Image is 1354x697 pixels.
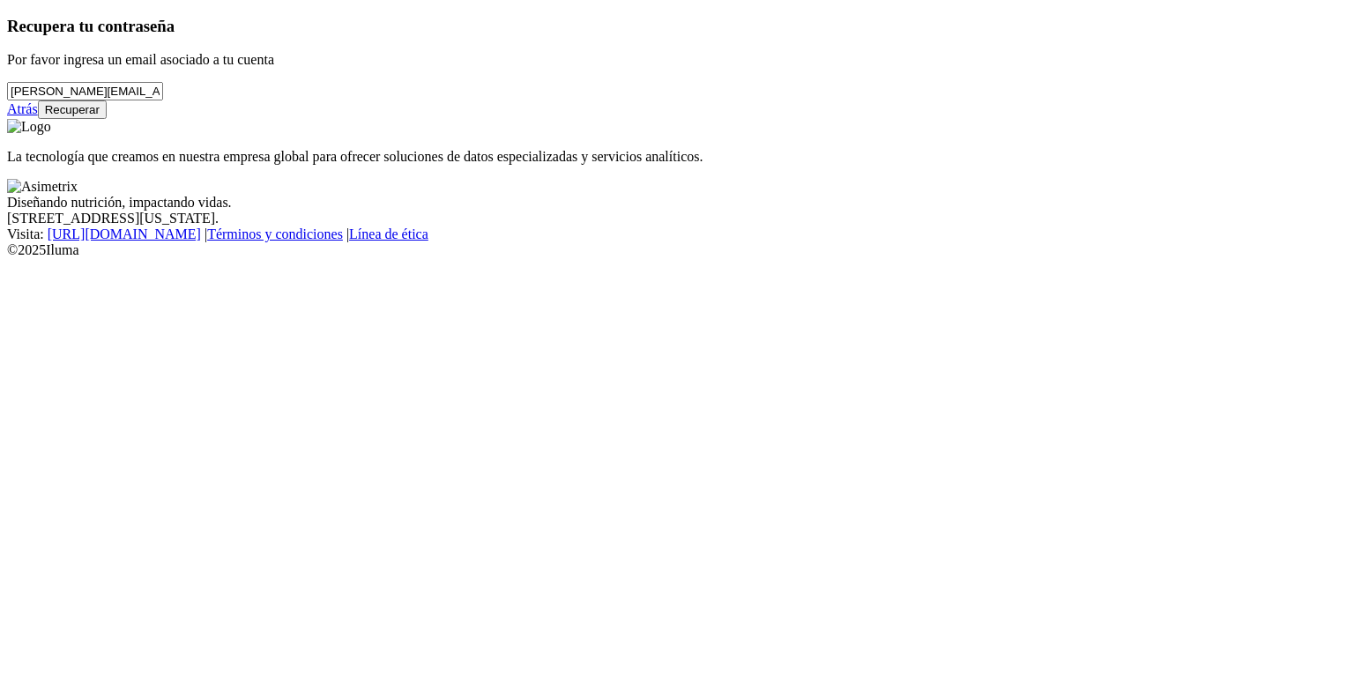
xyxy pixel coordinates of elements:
[7,226,1347,242] div: Visita : | |
[349,226,428,241] a: Línea de ética
[7,242,1347,258] div: © 2025 Iluma
[7,52,1347,68] p: Por favor ingresa un email asociado a tu cuenta
[7,82,163,100] input: Tu correo
[7,17,1347,36] h3: Recupera tu contraseña
[48,226,201,241] a: [URL][DOMAIN_NAME]
[38,100,107,119] button: Recuperar
[7,195,1347,211] div: Diseñando nutrición, impactando vidas.
[7,179,78,195] img: Asimetrix
[7,211,1347,226] div: [STREET_ADDRESS][US_STATE].
[7,101,38,116] a: Atrás
[207,226,343,241] a: Términos y condiciones
[7,149,1347,165] p: La tecnología que creamos en nuestra empresa global para ofrecer soluciones de datos especializad...
[7,119,51,135] img: Logo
